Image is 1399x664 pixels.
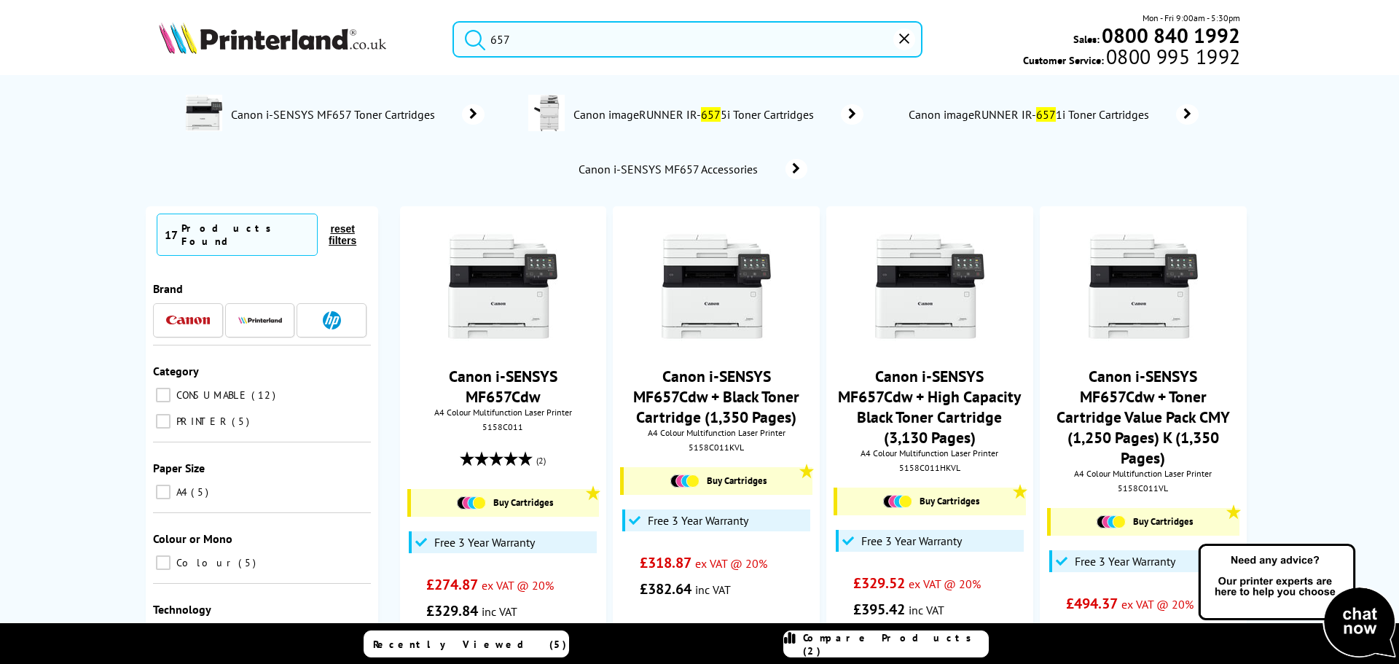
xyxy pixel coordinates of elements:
[707,474,767,487] span: Buy Cartridges
[156,485,171,499] input: A4 5
[173,485,189,499] span: A4
[418,496,592,509] a: Buy Cartridges
[1047,468,1239,479] span: A4 Colour Multifunction Laser Printer
[426,601,478,620] span: £329.84
[640,553,691,572] span: £318.87
[156,414,171,429] input: PRINTER 5
[173,415,230,428] span: PRINTER
[153,364,199,378] span: Category
[1058,515,1231,528] a: Buy Cartridges
[695,556,767,571] span: ex VAT @ 20%
[875,232,984,341] img: Canon-MF657Cdw-Front-Small.jpg
[173,556,237,569] span: Colour
[631,474,804,488] a: Buy Cartridges
[426,575,478,594] span: £274.87
[640,579,691,598] span: £382.64
[1075,554,1175,569] span: Free 3 Year Warranty
[251,388,279,402] span: 12
[191,485,212,499] span: 5
[1100,28,1240,42] a: 0800 840 1992
[323,311,341,329] img: HP
[411,421,595,432] div: 5158C011
[493,496,553,509] span: Buy Cartridges
[907,104,1199,125] a: Canon imageRUNNER IR-6571i Toner Cartridges
[407,407,599,418] span: A4 Colour Multifunction Laser Printer
[1089,232,1198,341] img: Canon-MF657Cdw-Front-Small.jpg
[670,474,699,488] img: Cartridges
[1051,483,1235,493] div: 5158C011VL
[159,22,434,57] a: Printerland Logo
[577,162,764,176] span: Canon i-SENSYS MF657 Accessories
[159,22,386,54] img: Printerland Logo
[1023,50,1240,67] span: Customer Service:
[434,535,535,550] span: Free 3 Year Warranty
[528,95,565,131] img: IR-6575i-conspage.jpg
[853,600,905,619] span: £395.42
[1073,32,1100,46] span: Sales:
[482,604,517,619] span: inc VAT
[153,461,205,475] span: Paper Size
[230,95,485,134] a: Canon i-SENSYS MF657 Toner Cartridges
[153,531,232,546] span: Colour or Mono
[153,281,183,296] span: Brand
[633,366,799,427] a: Canon i-SENSYS MF657Cdw + Black Toner Cartridge (1,350 Pages)
[1195,542,1399,661] img: Open Live Chat window
[695,582,731,597] span: inc VAT
[1066,594,1118,613] span: £494.37
[166,316,210,325] img: Canon
[624,442,808,453] div: 5158C011KVL
[907,107,1154,122] span: Canon imageRUNNER IR- 1i Toner Cartridges
[1133,515,1193,528] span: Buy Cartridges
[482,578,554,593] span: ex VAT @ 20%
[803,631,988,657] span: Compare Products (2)
[1102,22,1240,49] b: 0800 840 1992
[640,620,793,647] li: 2.1p per mono page
[448,232,557,341] img: Canon-MF657Cdw-Front-Small.jpg
[620,427,812,438] span: A4 Colour Multifunction Laser Printer
[572,95,863,134] a: Canon imageRUNNER IR-6575i Toner Cartridges
[834,448,1025,458] span: A4 Colour Multifunction Laser Printer
[186,95,222,131] img: 5158C011AA-deptimage.jpg
[577,159,807,179] a: Canon i-SENSYS MF657 Accessories
[1143,11,1240,25] span: Mon - Fri 9:00am - 5:30pm
[232,415,253,428] span: 5
[572,107,819,122] span: Canon imageRUNNER IR- 5i Toner Cartridges
[1104,50,1240,63] span: 0800 995 1992
[457,496,486,509] img: Cartridges
[181,222,310,248] div: Products Found
[701,107,721,122] mark: 657
[230,107,440,122] span: Canon i-SENSYS MF657 Toner Cartridges
[449,366,557,407] a: Canon i-SENSYS MF657Cdw
[156,555,171,570] input: Colour 5
[837,462,1022,473] div: 5158C011HKVL
[156,388,171,402] input: CONSUMABLE 12
[909,603,944,617] span: inc VAT
[165,227,178,242] span: 17
[883,495,912,508] img: Cartridges
[1066,620,1118,639] span: £593.24
[238,556,259,569] span: 5
[920,495,979,507] span: Buy Cartridges
[909,577,981,591] span: ex VAT @ 20%
[783,630,989,657] a: Compare Products (2)
[452,21,922,58] input: Search
[1036,107,1056,122] mark: 657
[662,232,771,341] img: Canon-MF657Cdw-Front-Small.jpg
[318,222,367,247] button: reset filters
[238,316,282,324] img: Printerland
[1097,515,1126,528] img: Cartridges
[845,495,1018,508] a: Buy Cartridges
[861,534,962,548] span: Free 3 Year Warranty
[853,574,905,593] span: £329.52
[536,447,546,474] span: (2)
[1121,597,1194,612] span: ex VAT @ 20%
[364,630,569,657] a: Recently Viewed (5)
[173,388,250,402] span: CONSUMABLE
[1057,366,1230,468] a: Canon i-SENSYS MF657Cdw + Toner Cartridge Value Pack CMY (1,250 Pages) K (1,350 Pages)
[153,602,211,617] span: Technology
[648,513,748,528] span: Free 3 Year Warranty
[838,366,1021,448] a: Canon i-SENSYS MF657Cdw + High Capacity Black Toner Cartridge (3,130 Pages)
[373,638,567,651] span: Recently Viewed (5)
